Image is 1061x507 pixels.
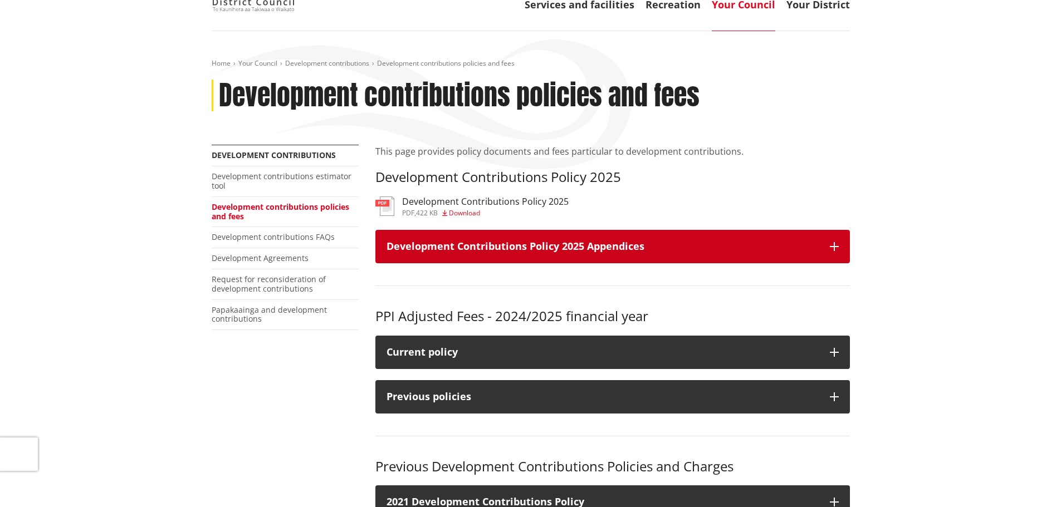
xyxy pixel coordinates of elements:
h3: Previous Development Contributions Policies and Charges [375,459,850,475]
div: Previous policies [387,391,819,402]
button: Development Contributions Policy 2025 Appendices [375,230,850,263]
div: , [402,210,569,216]
a: Development Contributions Policy 2025 pdf,422 KB Download [375,196,569,216]
p: This page provides policy documents and fees particular to development contributions. [375,145,850,158]
h3: Development Contributions Policy 2025 Appendices [387,241,819,252]
span: pdf [402,208,414,218]
span: Download [449,208,480,218]
a: Development Agreements [212,253,309,263]
a: Home [212,58,231,68]
a: Development contributions estimator tool [212,171,351,191]
a: Development contributions FAQs [212,232,335,242]
h3: PPI Adjusted Fees - 2024/2025 financial year [375,308,850,324]
h3: Development Contributions Policy 2025 [375,169,850,185]
button: Current policy [375,336,850,369]
img: document-pdf.svg [375,196,394,216]
a: Request for reconsideration of development contributions [212,274,326,294]
nav: breadcrumb [212,59,850,68]
a: Development contributions [212,150,336,160]
h1: Development contributions policies and fees [219,80,700,112]
a: Your Council [238,58,277,68]
a: Papakaainga and development contributions [212,304,327,324]
h3: Development Contributions Policy 2025 [402,196,569,207]
a: Development contributions [285,58,369,68]
button: Previous policies [375,380,850,414]
span: Development contributions policies and fees [377,58,515,68]
a: Development contributions policies and fees [212,201,349,221]
span: 422 KB [416,208,438,218]
div: Current policy [387,347,819,358]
